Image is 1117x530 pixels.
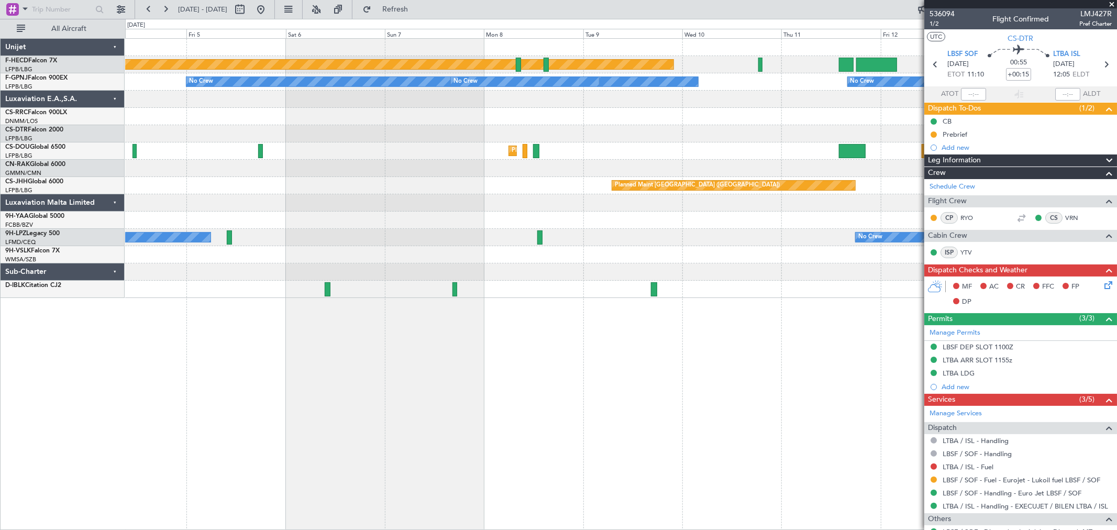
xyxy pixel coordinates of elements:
span: Dispatch Checks and Weather [928,264,1027,277]
a: 9H-YAAGlobal 5000 [5,213,64,219]
div: Flight Confirmed [992,14,1049,25]
a: LTBA / ISL - Fuel [943,462,993,471]
span: CS-JHH [5,179,28,185]
span: ALDT [1083,89,1100,100]
a: YTV [960,248,984,257]
div: No Crew [454,74,478,90]
span: 536094 [930,8,955,19]
a: 9H-LPZLegacy 500 [5,230,60,237]
span: CS-DOU [5,144,30,150]
a: LFPB/LBG [5,152,32,160]
span: Dispatch To-Dos [928,103,981,115]
span: LBSF SOF [947,49,978,60]
div: Sat 6 [286,29,385,38]
span: FP [1071,282,1079,292]
span: Leg Information [928,154,981,167]
span: CS-RRC [5,109,28,116]
div: LTBA ARR SLOT 1155z [943,356,1012,365]
span: Services [928,394,955,406]
div: Planned Maint [GEOGRAPHIC_DATA] ([GEOGRAPHIC_DATA]) [615,178,780,193]
span: CR [1016,282,1025,292]
span: [DATE] - [DATE] [178,5,227,14]
span: [DATE] [947,59,969,70]
span: (3/3) [1079,313,1094,324]
span: CS-DTR [1008,33,1034,44]
a: RYO [960,213,984,223]
div: Fri 12 [881,29,980,38]
div: Thu 11 [781,29,880,38]
span: CS-DTR [5,127,28,133]
span: D-IBLK [5,282,25,289]
div: Sun 7 [385,29,484,38]
span: Cabin Crew [928,230,967,242]
span: 11:10 [967,70,984,80]
button: All Aircraft [12,20,114,37]
span: CN-RAK [5,161,30,168]
span: Flight Crew [928,195,967,207]
a: F-HECDFalcon 7X [5,58,57,64]
div: Mon 8 [484,29,583,38]
span: [DATE] [1053,59,1075,70]
a: F-GPNJFalcon 900EX [5,75,68,81]
span: Pref Charter [1079,19,1112,28]
a: CS-DTRFalcon 2000 [5,127,63,133]
span: DP [962,297,971,307]
a: Manage Services [930,408,982,419]
div: No Crew [850,74,875,90]
div: No Crew [189,74,213,90]
span: 00:55 [1010,58,1027,68]
a: LFMD/CEQ [5,238,36,246]
span: (1/2) [1079,103,1094,114]
div: Add new [942,143,1112,152]
a: CN-RAKGlobal 6000 [5,161,65,168]
span: ATOT [941,89,958,100]
a: CS-RRCFalcon 900LX [5,109,67,116]
div: LBSF DEP SLOT 1100Z [943,343,1013,351]
a: LFPB/LBG [5,135,32,142]
div: Planned Maint [GEOGRAPHIC_DATA] ([GEOGRAPHIC_DATA]) [512,143,677,159]
span: All Aircraft [27,25,110,32]
span: F-HECD [5,58,28,64]
a: DNMM/LOS [5,117,38,125]
div: Prebrief [943,130,967,139]
span: Dispatch [928,422,957,434]
span: ETOT [947,70,965,80]
span: FFC [1042,282,1054,292]
a: LTBA / ISL - Handling [943,436,1009,445]
a: D-IBLKCitation CJ2 [5,282,61,289]
div: CP [941,212,958,224]
span: Refresh [373,6,417,13]
span: LMJ427R [1079,8,1112,19]
span: LTBA ISL [1053,49,1080,60]
a: GMMN/CMN [5,169,41,177]
span: Crew [928,167,946,179]
div: ISP [941,247,958,258]
span: Others [928,513,951,525]
button: UTC [927,32,945,41]
span: F-GPNJ [5,75,28,81]
a: VRN [1065,213,1089,223]
a: CS-JHHGlobal 6000 [5,179,63,185]
a: LFPB/LBG [5,65,32,73]
div: Add new [942,382,1112,391]
span: 1/2 [930,19,955,28]
span: 9H-LPZ [5,230,26,237]
a: WMSA/SZB [5,256,36,263]
div: [DATE] [127,21,145,30]
a: LTBA / ISL - Handling - EXECUJET / BILEN LTBA / ISL [943,502,1108,511]
a: Schedule Crew [930,182,975,192]
span: ELDT [1072,70,1089,80]
a: 9H-VSLKFalcon 7X [5,248,60,254]
div: Fri 5 [186,29,285,38]
a: LBSF / SOF - Handling [943,449,1012,458]
div: LTBA LDG [943,369,975,378]
a: FCBB/BZV [5,221,33,229]
a: LBSF / SOF - Fuel - Eurojet - Lukoil fuel LBSF / SOF [943,476,1100,484]
div: CS [1045,212,1063,224]
span: 12:05 [1053,70,1070,80]
span: 9H-YAA [5,213,29,219]
span: (3/5) [1079,394,1094,405]
span: Permits [928,313,953,325]
a: LFPB/LBG [5,186,32,194]
span: MF [962,282,972,292]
